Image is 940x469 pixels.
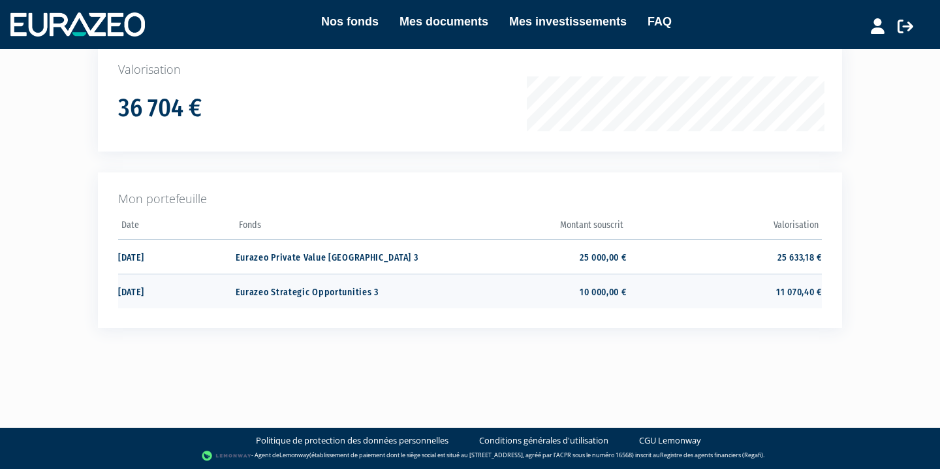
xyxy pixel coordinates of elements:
td: 10 000,00 € [431,274,626,308]
a: Nos fonds [321,12,379,31]
a: Politique de protection des données personnelles [256,434,448,447]
th: Montant souscrit [431,216,626,240]
p: Mon portefeuille [118,191,822,208]
td: 11 070,40 € [627,274,822,308]
img: logo-lemonway.png [202,449,252,462]
div: - Agent de (établissement de paiement dont le siège social est situé au [STREET_ADDRESS], agréé p... [13,449,927,462]
th: Date [118,216,236,240]
img: 1732889491-logotype_eurazeo_blanc_rvb.png [10,12,145,36]
td: 25 000,00 € [431,239,626,274]
td: Eurazeo Strategic Opportunities 3 [236,274,431,308]
a: Mes documents [399,12,488,31]
p: Valorisation [118,61,822,78]
td: [DATE] [118,239,236,274]
a: FAQ [648,12,672,31]
td: [DATE] [118,274,236,308]
h1: 36 704 € [118,95,202,122]
a: CGU Lemonway [639,434,701,447]
td: 25 633,18 € [627,239,822,274]
a: Conditions générales d'utilisation [479,434,608,447]
a: Mes investissements [509,12,627,31]
th: Fonds [236,216,431,240]
td: Eurazeo Private Value [GEOGRAPHIC_DATA] 3 [236,239,431,274]
a: Registre des agents financiers (Regafi) [660,451,763,459]
th: Valorisation [627,216,822,240]
a: Lemonway [279,451,309,459]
